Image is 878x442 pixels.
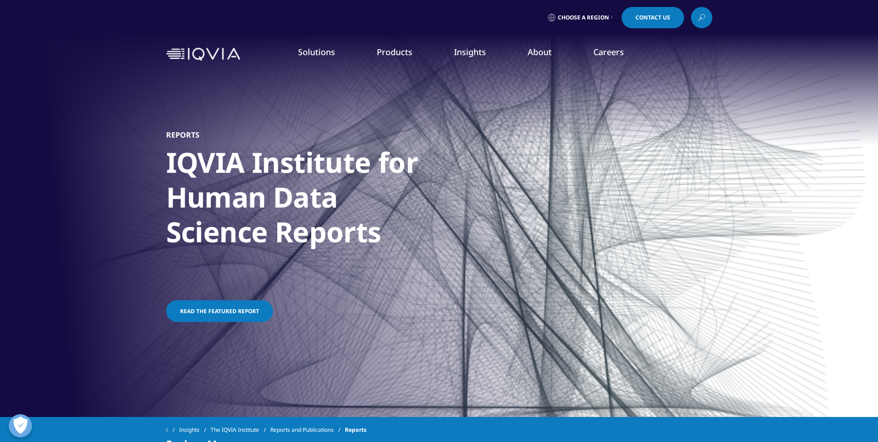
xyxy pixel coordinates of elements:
img: IQVIA Healthcare Information Technology and Pharma Clinical Research Company [166,48,240,61]
a: About [528,46,552,57]
a: Read the featured report [166,300,273,322]
button: Open Preferences [9,414,32,437]
a: Reports and Publications [270,422,345,438]
a: Insights [454,46,486,57]
a: Contact Us [622,7,684,28]
a: Solutions [298,46,335,57]
span: Choose a Region [558,14,609,21]
a: Products [377,46,412,57]
span: Contact Us [635,15,670,20]
span: Read the featured report [180,307,259,315]
h1: IQVIA Institute for Human Data Science Reports [166,145,513,255]
a: The IQVIA Institute [211,422,270,438]
nav: Primary [244,32,712,76]
a: Careers [593,46,624,57]
h5: Reports [166,130,199,139]
span: Reports [345,422,367,438]
a: Insights [179,422,211,438]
